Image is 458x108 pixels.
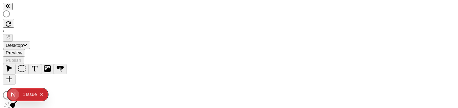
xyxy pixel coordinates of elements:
button: Button [54,64,67,74]
span: Desktop [6,43,23,48]
span: Preview [6,50,22,55]
button: Box [16,64,28,74]
button: Publish [3,56,24,64]
button: Preview [3,49,25,56]
div: / [3,28,455,34]
button: Text [28,64,41,74]
span: Publish [6,58,21,63]
button: Desktop [3,42,30,49]
button: Image [41,64,54,74]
